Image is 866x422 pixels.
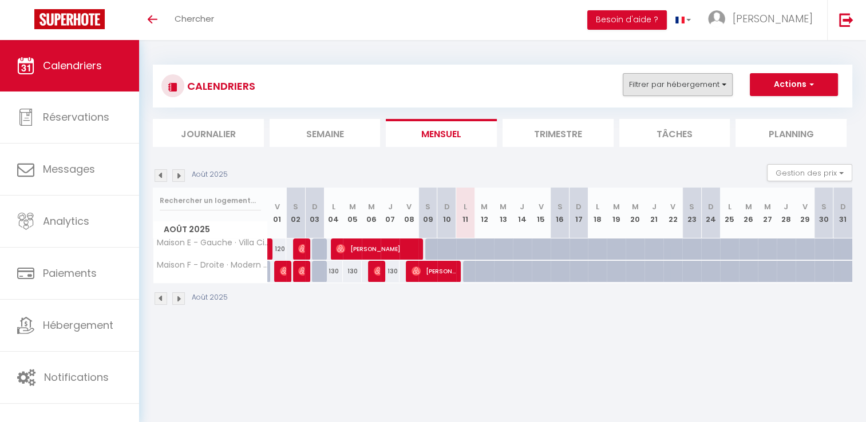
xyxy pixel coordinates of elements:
th: 08 [400,188,418,238]
th: 31 [833,188,852,238]
input: Rechercher un logement... [160,190,261,211]
th: 05 [343,188,362,238]
span: [PERSON_NAME] [412,260,456,282]
th: 09 [418,188,437,238]
th: 13 [494,188,513,238]
abbr: S [689,201,694,212]
span: Maison E - Gauche · Villa Ciel & Terre [155,238,270,247]
li: Trimestre [503,119,614,147]
img: ... [708,10,725,27]
abbr: M [349,201,356,212]
th: 18 [588,188,607,238]
span: Notifications [44,370,109,384]
div: 130 [324,261,343,282]
li: Journalier [153,119,264,147]
th: 27 [758,188,777,238]
abbr: L [464,201,467,212]
abbr: V [670,201,675,212]
th: 14 [513,188,532,238]
abbr: D [708,201,714,212]
th: 24 [701,188,720,238]
th: 04 [324,188,343,238]
span: Calendriers [43,58,102,73]
span: Août 2025 [153,221,267,238]
button: Besoin d'aide ? [587,10,667,30]
span: Messages [43,162,95,176]
li: Semaine [270,119,381,147]
abbr: V [274,201,279,212]
button: Actions [750,73,838,96]
span: Analytics [43,214,89,228]
abbr: D [840,201,846,212]
li: Mensuel [386,119,497,147]
abbr: M [368,201,375,212]
img: logout [839,13,853,27]
span: Réservations [43,110,109,124]
div: 130 [381,261,400,282]
th: 01 [268,188,287,238]
abbr: S [821,201,827,212]
abbr: V [802,201,808,212]
th: 16 [551,188,570,238]
button: Filtrer par hébergement [623,73,733,96]
th: 06 [362,188,381,238]
span: [PERSON_NAME] [374,260,380,282]
th: 28 [777,188,796,238]
th: 29 [796,188,814,238]
span: [PERSON_NAME] [298,238,305,260]
abbr: M [764,201,770,212]
abbr: L [332,201,335,212]
th: 19 [607,188,626,238]
img: Super Booking [34,9,105,29]
span: Hébergement [43,318,113,332]
abbr: M [613,201,620,212]
th: 17 [570,188,588,238]
li: Planning [735,119,847,147]
div: 120 [268,238,287,260]
th: 30 [814,188,833,238]
span: Maison F - Droite · Modern Serenity Villa [155,261,270,269]
abbr: V [539,201,544,212]
abbr: M [632,201,639,212]
th: 26 [739,188,758,238]
th: 21 [644,188,663,238]
abbr: J [520,201,524,212]
abbr: M [745,201,752,212]
abbr: S [293,201,298,212]
abbr: S [557,201,563,212]
abbr: D [444,201,449,212]
abbr: M [500,201,507,212]
a: [PERSON_NAME] [268,238,274,260]
th: 23 [682,188,701,238]
span: [PERSON_NAME] [733,11,813,26]
li: Tâches [619,119,730,147]
abbr: J [388,201,393,212]
th: 10 [437,188,456,238]
abbr: M [481,201,488,212]
h3: CALENDRIERS [184,73,255,99]
abbr: L [727,201,731,212]
abbr: D [576,201,582,212]
th: 15 [532,188,551,238]
abbr: S [425,201,430,212]
p: Août 2025 [192,292,228,303]
span: [PERSON_NAME] [280,260,286,282]
th: 12 [475,188,494,238]
th: 07 [381,188,400,238]
p: Août 2025 [192,169,228,180]
th: 25 [720,188,739,238]
abbr: L [596,201,599,212]
abbr: D [312,201,318,212]
th: 02 [286,188,305,238]
abbr: V [406,201,412,212]
div: 130 [343,261,362,282]
span: Paiements [43,266,97,280]
th: 20 [626,188,644,238]
th: 03 [305,188,324,238]
th: 22 [663,188,682,238]
span: [PERSON_NAME] [336,238,418,260]
span: [PERSON_NAME] [298,260,305,282]
abbr: J [784,201,788,212]
abbr: J [652,201,657,212]
button: Gestion des prix [767,164,852,181]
